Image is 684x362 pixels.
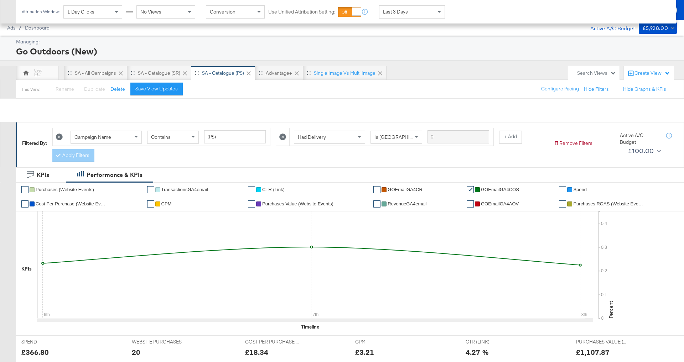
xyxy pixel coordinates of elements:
[16,45,675,57] div: Go Outdoors (New)
[248,200,255,208] a: ✔
[262,187,285,192] span: CTR (Link)
[21,9,60,14] div: Attribution Window:
[466,339,519,345] span: CTR (LINK)
[620,132,659,145] div: Active A/C Budget
[138,70,180,77] div: SA - Catalogue (SR)
[559,186,566,193] a: ✔
[34,71,41,78] div: EC
[16,38,675,45] div: Managing:
[266,70,292,77] div: Advantage+
[573,187,587,192] span: Spend
[536,83,584,95] button: Configure Pacing
[584,86,609,93] button: Hide Filters
[147,200,154,208] a: ✔
[68,71,72,75] div: Drag to reorder tab
[131,71,135,75] div: Drag to reorder tab
[427,130,489,143] input: Enter a search term
[37,171,49,179] div: KPIs
[151,134,171,140] span: Contains
[481,187,519,192] span: GOEmailGA4COS
[21,186,28,193] a: ✔
[135,85,178,92] div: Save View Updates
[573,201,644,206] span: Purchases ROAS (Website Events)
[298,134,326,140] span: Had Delivery
[608,301,614,318] text: Percent
[132,339,185,345] span: WEBSITE PURCHASES
[559,200,566,208] a: ✔
[628,146,654,156] div: £100.00
[195,71,199,75] div: Drag to reorder tab
[467,186,474,193] a: ✔
[623,86,666,93] button: Hide Graphs & KPIs
[36,201,107,206] span: Cost Per Purchase (Website Events)
[161,187,208,192] span: TransactionsGA4email
[84,86,105,92] span: Duplicate
[21,339,75,345] span: SPEND
[21,200,28,208] a: ✔
[576,347,610,357] div: £1,107.87
[22,140,47,147] div: Filtered By:
[262,201,333,206] span: Purchases Value (Website Events)
[577,70,616,77] div: Search Views
[110,86,125,93] button: Delete
[388,201,426,206] span: RevenueGA4email
[259,71,263,75] div: Drag to reorder tab
[642,24,668,33] div: £5,928.00
[21,86,40,92] div: This View:
[554,140,592,147] button: Remove Filters
[373,186,380,193] a: ✔
[383,9,408,15] span: Last 3 Days
[245,339,299,345] span: COST PER PURCHASE (WEBSITE EVENTS)
[314,70,375,77] div: Single Image vs Multi Image
[130,83,183,95] button: Save View Updates
[147,186,154,193] a: ✔
[75,70,116,77] div: SA - All Campaigns
[355,339,409,345] span: CPM
[481,201,519,206] span: GOEmailGA4AOV
[466,347,489,357] div: 4.27 %
[21,347,49,357] div: £366.80
[87,171,142,179] div: Performance & KPIs
[56,86,74,92] span: Rename
[373,200,380,208] a: ✔
[21,266,32,272] div: KPIs
[307,71,311,75] div: Drag to reorder tab
[467,200,474,208] a: ✔
[7,25,15,31] span: Ads
[634,70,670,77] div: Create View
[499,131,522,143] button: + Add
[67,9,94,15] span: 1 Day Clicks
[140,9,161,15] span: No Views
[301,324,319,330] div: Timeline
[374,134,429,140] span: Is [GEOGRAPHIC_DATA]
[15,25,25,31] span: /
[576,339,629,345] span: PURCHASES VALUE (WEBSITE EVENTS)
[639,22,677,34] button: £5,928.00
[268,9,335,15] label: Use Unified Attribution Setting:
[36,187,94,192] span: Purchases (Website Events)
[132,347,140,357] div: 20
[388,187,423,192] span: GOEmailGA4CR
[625,145,662,157] button: £100.00
[74,134,111,140] span: Campaign Name
[245,347,268,357] div: £18.34
[25,25,50,31] a: Dashboard
[161,201,172,206] span: CPM
[202,70,244,77] div: SA - Catalogue (PS)
[204,130,266,143] input: Enter a search term
[210,9,235,15] span: Conversion
[355,347,374,357] div: £3.21
[248,186,255,193] a: ✔
[583,22,635,33] div: Active A/C Budget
